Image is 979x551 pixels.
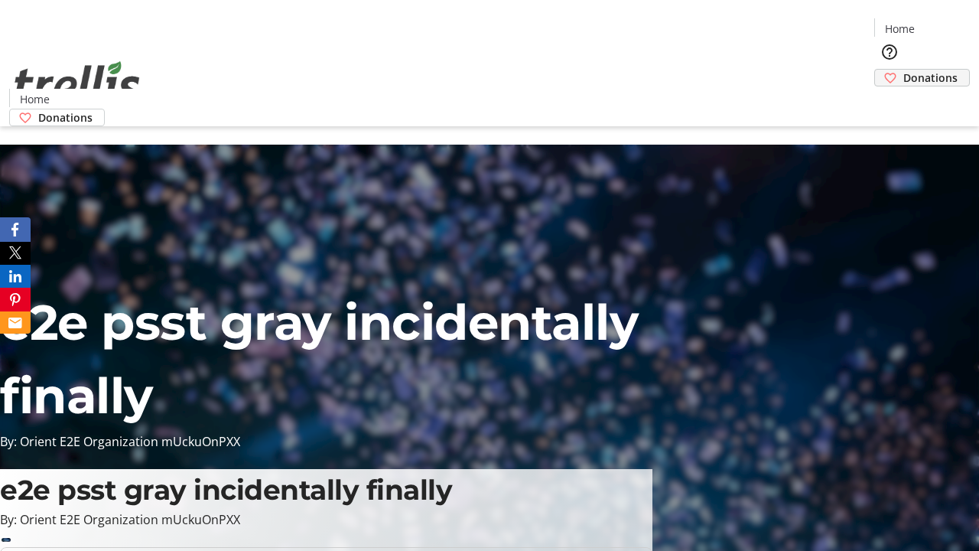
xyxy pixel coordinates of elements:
span: Donations [903,70,958,86]
img: Orient E2E Organization mUckuOnPXX's Logo [9,44,145,121]
button: Cart [874,86,905,117]
button: Help [874,37,905,67]
span: Donations [38,109,93,126]
a: Donations [874,69,970,86]
a: Home [875,21,924,37]
span: Home [20,91,50,107]
span: Home [885,21,915,37]
a: Home [10,91,59,107]
a: Donations [9,109,105,126]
